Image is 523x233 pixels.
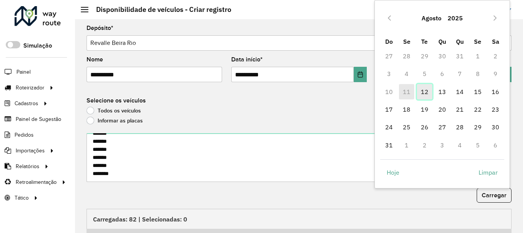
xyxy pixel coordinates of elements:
button: Choose Date [354,67,367,82]
td: 6 [433,65,451,83]
span: Qu [438,38,446,45]
span: Tático [15,194,29,202]
button: Previous Month [383,12,396,24]
button: Hoje [380,165,406,180]
span: Hoje [387,168,399,177]
span: Se [474,38,481,45]
td: 3 [433,136,451,154]
button: Choose Year [445,9,466,27]
label: Todos os veículos [87,107,141,114]
span: 22 [470,102,485,117]
label: Simulação [23,41,52,50]
div: Carregadas: 82 | Selecionadas: 0 [87,209,512,229]
span: 26 [417,119,432,135]
span: 12 [417,84,432,99]
td: 14 [451,83,469,101]
span: 25 [399,119,414,135]
span: Roteirizador [16,84,44,92]
td: 4 [398,65,415,83]
td: 3 [380,65,398,83]
span: 17 [381,102,397,117]
span: Carregar [482,192,507,198]
td: 27 [433,118,451,136]
td: 17 [380,101,398,118]
span: 15 [470,84,485,99]
label: Data início [231,55,263,64]
td: 28 [451,118,469,136]
span: 23 [488,102,503,117]
button: Limpar [472,165,504,180]
td: 20 [433,101,451,118]
td: 15 [469,83,487,101]
span: Cadastros [15,99,38,107]
td: 18 [398,101,415,118]
td: 29 [469,118,487,136]
button: Choose Month [418,9,445,27]
td: 16 [487,83,504,101]
span: 20 [435,102,450,117]
h2: Disponibilidade de veículos - Criar registro [88,5,231,14]
span: 19 [417,102,432,117]
span: Importações [16,147,45,155]
span: 28 [452,119,467,135]
span: 16 [488,84,503,99]
span: 27 [435,119,450,135]
td: 29 [415,47,433,65]
td: 13 [433,83,451,101]
td: 8 [469,65,487,83]
span: 13 [435,84,450,99]
td: 12 [415,83,433,101]
td: 1 [398,136,415,154]
span: Painel de Sugestão [16,115,61,123]
label: Informar as placas [87,117,143,124]
label: Nome [87,55,103,64]
span: 14 [452,84,467,99]
span: Qu [456,38,464,45]
td: 19 [415,101,433,118]
span: 31 [381,137,397,153]
span: Painel [16,68,31,76]
span: Pedidos [15,131,34,139]
td: 5 [415,65,433,83]
span: Relatórios [16,162,39,170]
td: 10 [380,83,398,101]
td: 2 [415,136,433,154]
td: 9 [487,65,504,83]
td: 22 [469,101,487,118]
span: Limpar [479,168,498,177]
span: Sa [492,38,499,45]
span: Retroalimentação [16,178,57,186]
span: 21 [452,102,467,117]
span: 30 [488,119,503,135]
button: Next Month [489,12,501,24]
td: 4 [451,136,469,154]
td: 26 [415,118,433,136]
td: 7 [451,65,469,83]
span: Do [385,38,393,45]
td: 25 [398,118,415,136]
label: Selecione os veículos [87,96,146,105]
td: 2 [487,47,504,65]
td: 31 [451,47,469,65]
span: 24 [381,119,397,135]
td: 31 [380,136,398,154]
td: 23 [487,101,504,118]
td: 27 [380,47,398,65]
span: Te [421,38,428,45]
button: Carregar [477,188,512,203]
td: 21 [451,101,469,118]
td: 6 [487,136,504,154]
td: 5 [469,136,487,154]
span: 18 [399,102,414,117]
span: Se [403,38,410,45]
td: 30 [433,47,451,65]
span: 29 [470,119,485,135]
td: 28 [398,47,415,65]
td: 11 [398,83,415,101]
td: 30 [487,118,504,136]
td: 24 [380,118,398,136]
td: 1 [469,47,487,65]
label: Depósito [87,23,113,33]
